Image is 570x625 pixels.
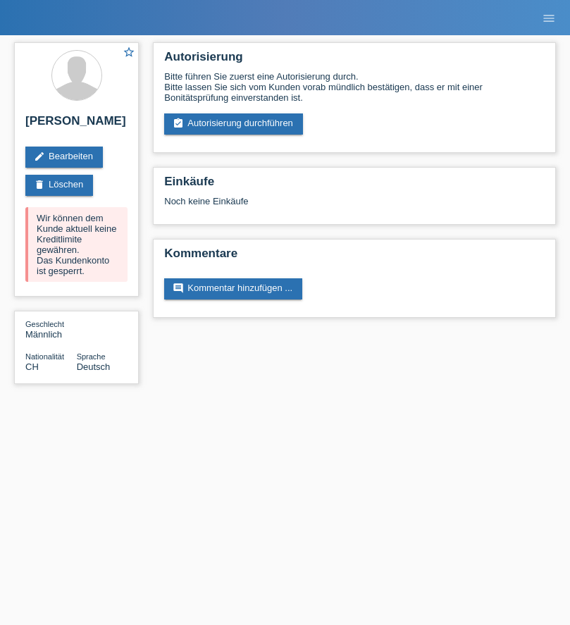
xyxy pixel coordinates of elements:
i: comment [173,283,184,294]
a: commentKommentar hinzufügen ... [164,278,302,299]
span: Sprache [77,352,106,361]
a: editBearbeiten [25,147,103,168]
a: assignment_turned_inAutorisierung durchführen [164,113,303,135]
h2: Einkäufe [164,175,545,196]
a: star_border [123,46,135,61]
a: menu [535,13,563,22]
div: Noch keine Einkäufe [164,196,545,217]
h2: Kommentare [164,247,545,268]
div: Männlich [25,318,77,340]
i: edit [34,151,45,162]
span: Schweiz [25,361,39,372]
i: delete [34,179,45,190]
i: star_border [123,46,135,58]
span: Nationalität [25,352,64,361]
div: Bitte führen Sie zuerst eine Autorisierung durch. Bitte lassen Sie sich vom Kunden vorab mündlich... [164,71,545,103]
div: Wir können dem Kunde aktuell keine Kreditlimite gewähren. Das Kundenkonto ist gesperrt. [25,207,128,282]
span: Deutsch [77,361,111,372]
h2: Autorisierung [164,50,545,71]
i: menu [542,11,556,25]
span: Geschlecht [25,320,64,328]
h2: [PERSON_NAME] [25,114,128,135]
a: deleteLöschen [25,175,93,196]
i: assignment_turned_in [173,118,184,129]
